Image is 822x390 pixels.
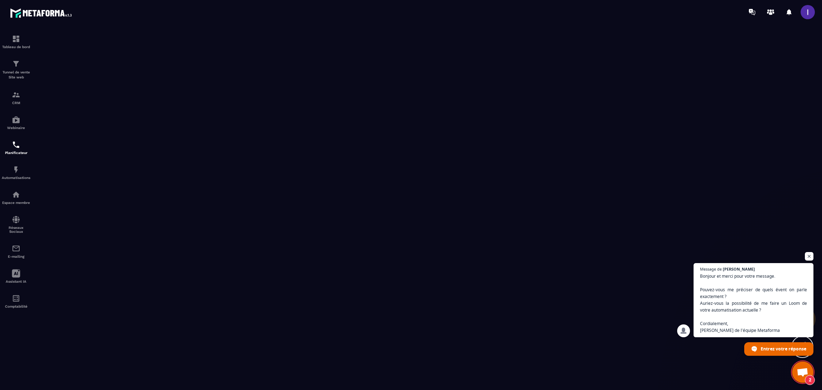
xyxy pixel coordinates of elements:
[2,279,30,283] p: Assistant IA
[2,255,30,258] p: E-mailing
[700,267,722,271] span: Message de
[2,264,30,289] a: Assistant IA
[2,70,30,80] p: Tunnel de vente Site web
[2,135,30,160] a: schedulerschedulerPlanificateur
[2,126,30,130] p: Webinaire
[12,140,20,149] img: scheduler
[2,160,30,185] a: automationsautomationsAutomatisations
[2,185,30,210] a: automationsautomationsEspace membre
[12,165,20,174] img: automations
[12,91,20,99] img: formation
[700,273,807,334] span: Bonjour et merci pour votre message. Pouvez-vous me préciser de quels évent on parle exactement ?...
[12,60,20,68] img: formation
[12,35,20,43] img: formation
[2,289,30,314] a: accountantaccountantComptabilité
[761,343,806,355] span: Entrez votre réponse
[2,54,30,85] a: formationformationTunnel de vente Site web
[12,244,20,253] img: email
[792,361,813,383] div: Ouvrir le chat
[10,6,74,20] img: logo
[2,151,30,155] p: Planificateur
[12,116,20,124] img: automations
[2,101,30,105] p: CRM
[805,375,815,385] span: 2
[2,304,30,308] p: Comptabilité
[2,210,30,239] a: social-networksocial-networkRéseaux Sociaux
[723,267,755,271] span: [PERSON_NAME]
[12,215,20,224] img: social-network
[2,85,30,110] a: formationformationCRM
[2,110,30,135] a: automationsautomationsWebinaire
[2,45,30,49] p: Tableau de bord
[12,190,20,199] img: automations
[12,294,20,303] img: accountant
[2,29,30,54] a: formationformationTableau de bord
[2,226,30,234] p: Réseaux Sociaux
[2,176,30,180] p: Automatisations
[2,239,30,264] a: emailemailE-mailing
[2,201,30,205] p: Espace membre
